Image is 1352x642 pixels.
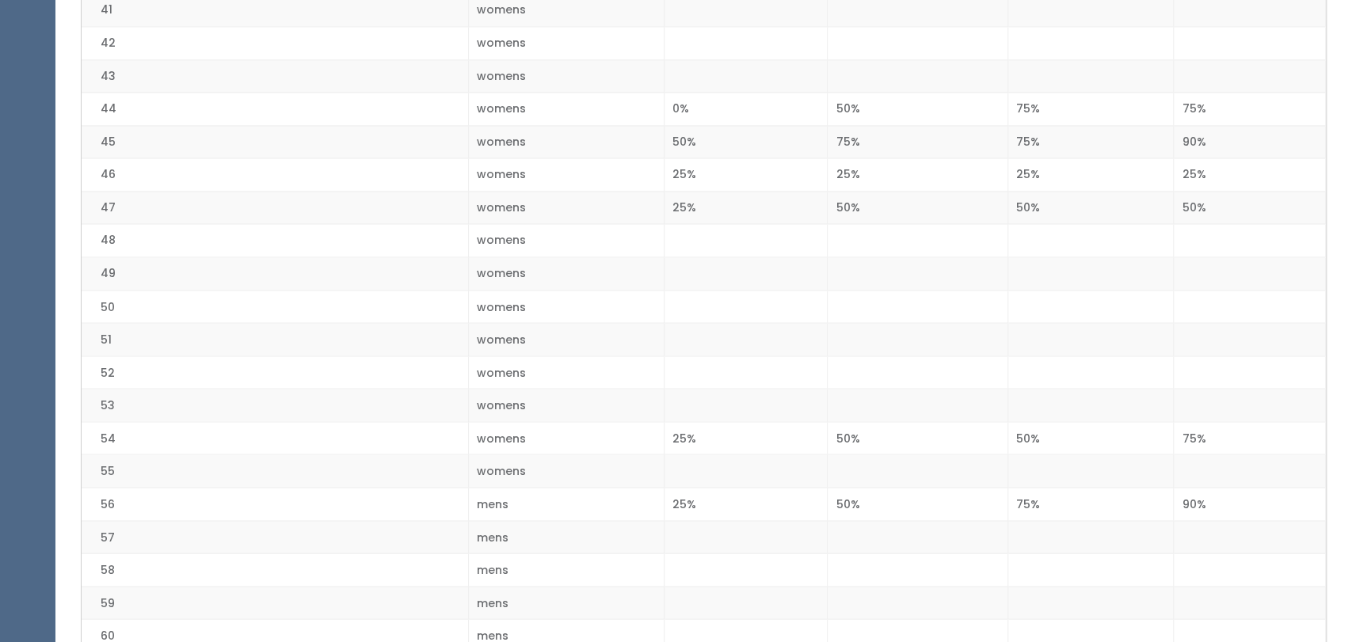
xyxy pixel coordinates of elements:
td: 48 [82,224,468,257]
td: 25% [665,488,828,521]
td: 50 [82,290,468,323]
td: 25% [665,421,828,454]
td: womens [468,158,664,192]
td: 42 [82,26,468,59]
td: 25% [1007,158,1173,192]
td: 0% [665,93,828,126]
td: womens [468,421,664,454]
td: womens [468,224,664,257]
td: 50% [665,125,828,158]
td: 75% [1174,421,1326,454]
td: mens [468,488,664,521]
td: womens [468,26,664,59]
td: mens [468,520,664,553]
td: 90% [1174,488,1326,521]
td: 47 [82,191,468,224]
td: 45 [82,125,468,158]
td: 50% [828,488,1007,521]
td: 46 [82,158,468,192]
td: 51 [82,323,468,356]
td: 57 [82,520,468,553]
td: 52 [82,355,468,389]
td: mens [468,553,664,587]
td: womens [468,290,664,323]
td: 55 [82,454,468,488]
td: 44 [82,93,468,126]
td: 43 [82,59,468,93]
td: 50% [1174,191,1326,224]
td: womens [468,191,664,224]
td: womens [468,125,664,158]
td: 25% [665,158,828,192]
td: womens [468,59,664,93]
td: 25% [1174,158,1326,192]
td: womens [468,93,664,126]
td: womens [468,389,664,422]
td: 54 [82,421,468,454]
td: 56 [82,488,468,521]
td: 50% [828,93,1007,126]
td: 49 [82,257,468,291]
td: 50% [828,421,1007,454]
td: womens [468,454,664,488]
td: 90% [1174,125,1326,158]
td: 59 [82,586,468,619]
td: mens [468,586,664,619]
td: 25% [665,191,828,224]
td: 75% [1007,488,1173,521]
td: 58 [82,553,468,587]
td: womens [468,323,664,356]
td: 75% [1174,93,1326,126]
td: womens [468,257,664,291]
td: 75% [1007,93,1173,126]
td: 50% [1007,421,1173,454]
td: 75% [828,125,1007,158]
td: 50% [828,191,1007,224]
td: 50% [1007,191,1173,224]
td: womens [468,355,664,389]
td: 53 [82,389,468,422]
td: 75% [1007,125,1173,158]
td: 25% [828,158,1007,192]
